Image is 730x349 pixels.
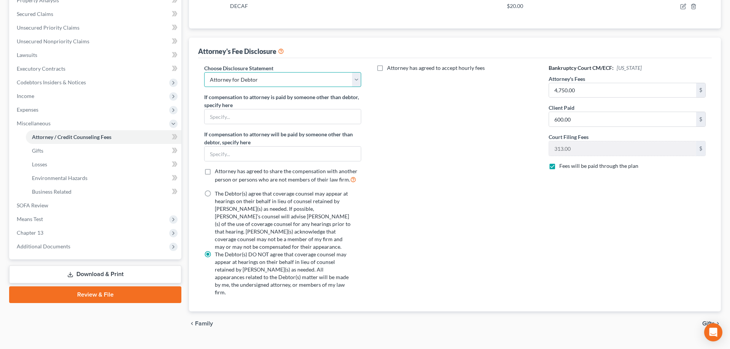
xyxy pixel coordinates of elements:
[549,83,696,98] input: 0.00
[26,144,181,158] a: Gifts
[32,147,43,154] span: Gifts
[189,321,213,327] button: chevron_left Family
[17,11,53,17] span: Secured Claims
[559,163,638,169] span: Fees will be paid through the plan
[32,188,71,195] span: Business Related
[715,321,721,327] i: chevron_right
[17,202,48,208] span: SOFA Review
[11,21,181,35] a: Unsecured Priority Claims
[189,321,195,327] i: chevron_left
[17,65,65,72] span: Executory Contracts
[26,158,181,171] a: Losses
[230,3,248,9] span: DECAF
[215,190,352,251] label: The Debtor(s) agree that coverage counsel may appear at hearings on their behalf in lieu of couns...
[32,161,47,167] span: Losses
[17,93,34,99] span: Income
[204,93,361,109] label: If compensation to attorney is paid by someone other than debtor, specify here
[17,38,89,44] span: Unsecured Nonpriority Claims
[11,35,181,48] a: Unsecured Nonpriority Claims
[617,65,642,71] span: [US_STATE]
[17,106,38,113] span: Expenses
[26,130,181,144] a: Attorney / Credit Counseling Fees
[198,47,284,56] div: Attorney's Fee Disclosure
[17,120,51,126] span: Miscellaneous
[17,52,37,58] span: Lawsuits
[702,321,715,327] span: Gifts
[507,3,523,9] span: $20.00
[11,62,181,76] a: Executory Contracts
[17,243,70,250] span: Additional Documents
[32,134,111,140] span: Attorney / Credit Counseling Fees
[387,65,485,71] span: Attorney has agreed to accept hourly fees
[549,104,574,112] label: Client Paid
[205,109,361,124] input: Specify...
[9,265,181,283] a: Download & Print
[702,321,721,327] button: Gifts chevron_right
[9,286,181,303] a: Review & File
[205,147,361,161] input: Specify...
[11,7,181,21] a: Secured Claims
[11,199,181,212] a: SOFA Review
[696,112,705,126] div: $
[549,141,696,156] input: 0.00
[696,83,705,98] div: $
[26,185,181,199] a: Business Related
[704,323,722,341] div: Open Intercom Messenger
[215,251,352,296] label: The Debtor(s) DO NOT agree that coverage counsel may appear at hearings on their behalf in lieu o...
[26,171,181,185] a: Environmental Hazards
[32,175,87,181] span: Environmental Hazards
[204,64,273,72] label: Choose Disclosure Statement
[11,48,181,62] a: Lawsuits
[17,24,79,31] span: Unsecured Priority Claims
[195,321,213,327] span: Family
[17,79,86,85] span: Codebtors Insiders & Notices
[549,112,696,126] input: 0.00
[696,141,705,156] div: $
[549,64,706,72] h6: Bankruptcy Court CM/ECF:
[549,75,585,83] label: Attorney's Fees
[204,130,361,146] label: If compensation to attorney will be paid by someone other than debtor, specify here
[215,168,357,183] span: Attorney has agreed to share the compensation with another person or persons who are not members ...
[17,229,43,236] span: Chapter 13
[17,216,43,222] span: Means Test
[549,133,589,141] label: Court Filing Fees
